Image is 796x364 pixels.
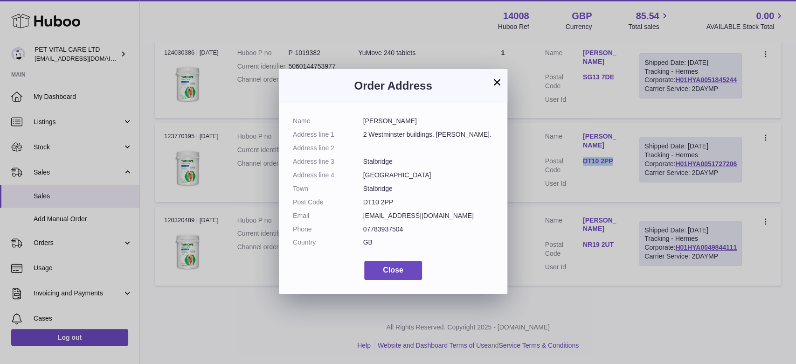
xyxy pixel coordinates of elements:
[293,130,363,139] dt: Address line 1
[363,117,494,126] dd: [PERSON_NAME]
[293,211,363,220] dt: Email
[293,144,363,153] dt: Address line 2
[363,198,494,207] dd: DT10 2PP
[293,198,363,207] dt: Post Code
[363,157,494,166] dd: Stalbridge
[363,171,494,180] dd: [GEOGRAPHIC_DATA]
[363,238,494,247] dd: GB
[293,157,363,166] dt: Address line 3
[363,184,494,193] dd: Stalbridge
[363,225,494,234] dd: 07783937504
[293,171,363,180] dt: Address line 4
[363,211,494,220] dd: [EMAIL_ADDRESS][DOMAIN_NAME]
[293,238,363,247] dt: Country
[363,130,494,139] dd: 2 Westminster buildings. [PERSON_NAME].
[293,225,363,234] dt: Phone
[293,78,493,93] h3: Order Address
[293,117,363,126] dt: Name
[491,77,503,88] button: ×
[293,184,363,193] dt: Town
[364,261,422,280] button: Close
[383,266,403,274] span: Close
